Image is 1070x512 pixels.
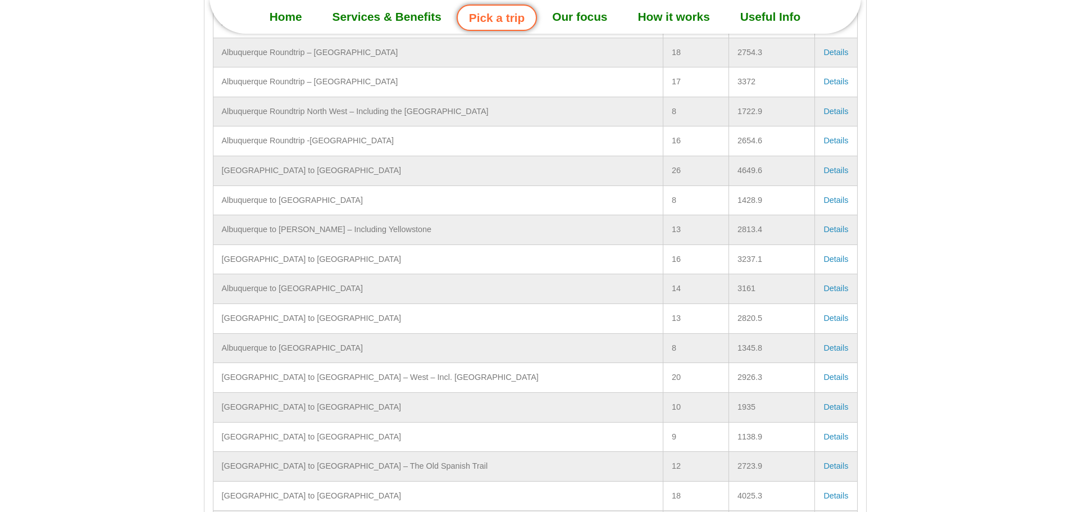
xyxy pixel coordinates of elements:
[213,363,663,393] td: [GEOGRAPHIC_DATA] to [GEOGRAPHIC_DATA] – West – Incl. [GEOGRAPHIC_DATA]
[210,3,861,31] nav: Menu
[823,225,848,234] a: Details
[663,422,728,452] td: 9
[663,97,728,126] td: 8
[728,185,815,215] td: 1428.9
[823,284,848,293] a: Details
[728,481,815,511] td: 4025.3
[213,215,663,245] td: Albuquerque to [PERSON_NAME] – Including Yellowstone
[663,274,728,304] td: 14
[728,97,815,126] td: 1722.9
[213,244,663,274] td: [GEOGRAPHIC_DATA] to [GEOGRAPHIC_DATA]
[213,392,663,422] td: [GEOGRAPHIC_DATA] to [GEOGRAPHIC_DATA]
[663,333,728,363] td: 8
[728,363,815,393] td: 2926.3
[823,48,848,57] a: Details
[823,432,848,441] a: Details
[213,452,663,482] td: [GEOGRAPHIC_DATA] to [GEOGRAPHIC_DATA] – The Old Spanish Trail
[823,343,848,352] a: Details
[728,392,815,422] td: 1935
[663,452,728,482] td: 12
[663,67,728,97] td: 17
[537,3,622,31] a: Our focus
[663,185,728,215] td: 8
[823,196,848,205] a: Details
[728,215,815,245] td: 2813.4
[728,274,815,304] td: 3161
[213,97,663,126] td: Albuquerque Roundtrip North West – Including the [GEOGRAPHIC_DATA]
[823,136,848,145] a: Details
[725,3,816,31] a: Useful Info
[213,304,663,334] td: [GEOGRAPHIC_DATA] to [GEOGRAPHIC_DATA]
[728,304,815,334] td: 2820.5
[213,481,663,511] td: [GEOGRAPHIC_DATA] to [GEOGRAPHIC_DATA]
[823,491,848,500] a: Details
[213,67,663,97] td: Albuquerque Roundtrip – [GEOGRAPHIC_DATA]
[663,215,728,245] td: 13
[728,67,815,97] td: 3372
[213,38,663,67] td: Albuquerque Roundtrip – [GEOGRAPHIC_DATA]
[457,4,537,31] a: Pick a trip
[663,38,728,67] td: 18
[728,38,815,67] td: 2754.3
[663,363,728,393] td: 20
[823,107,848,116] a: Details
[213,156,663,186] td: [GEOGRAPHIC_DATA] to [GEOGRAPHIC_DATA]
[728,244,815,274] td: 3237.1
[823,461,848,470] a: Details
[663,244,728,274] td: 16
[728,156,815,186] td: 4649.6
[622,3,725,31] a: How it works
[823,166,848,175] a: Details
[663,156,728,186] td: 26
[213,274,663,304] td: Albuquerque to [GEOGRAPHIC_DATA]
[823,373,848,382] a: Details
[663,392,728,422] td: 10
[823,402,848,411] a: Details
[728,422,815,452] td: 1138.9
[663,481,728,511] td: 18
[823,255,848,264] a: Details
[213,422,663,452] td: [GEOGRAPHIC_DATA] to [GEOGRAPHIC_DATA]
[317,3,457,31] a: Services & Benefits
[728,452,815,482] td: 2723.9
[823,314,848,323] a: Details
[213,185,663,215] td: Albuquerque to [GEOGRAPHIC_DATA]
[663,304,728,334] td: 13
[663,126,728,156] td: 16
[728,126,815,156] td: 2654.6
[213,333,663,363] td: Albuquerque to [GEOGRAPHIC_DATA]
[728,333,815,363] td: 1345.8
[254,3,317,31] a: Home
[823,77,848,86] a: Details
[213,126,663,156] td: Albuquerque Roundtrip -[GEOGRAPHIC_DATA]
